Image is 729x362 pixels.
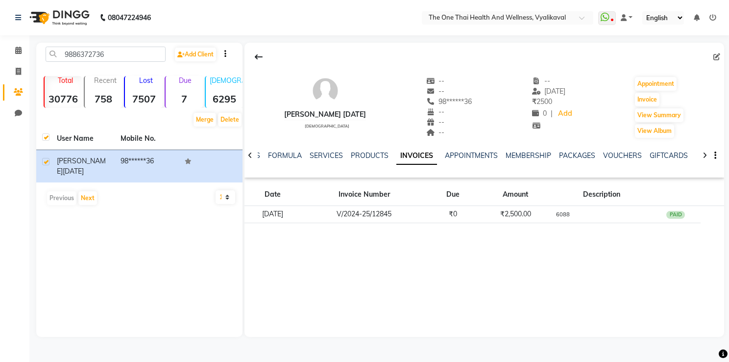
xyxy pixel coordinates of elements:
[210,76,243,85] p: [DEMOGRAPHIC_DATA]
[218,113,242,127] button: Delete
[168,76,203,85] p: Due
[284,109,366,120] div: [PERSON_NAME] [DATE]
[635,93,659,106] button: Invoice
[603,151,642,160] a: VOUCHERS
[428,183,478,206] th: Due
[45,93,82,105] strong: 30776
[206,93,243,105] strong: 6295
[194,113,216,127] button: Merge
[301,183,428,206] th: Invoice Number
[85,93,122,105] strong: 758
[445,151,498,160] a: APPOINTMENTS
[244,183,301,206] th: Date
[46,47,166,62] input: Search by Name/Mobile/Email/Code
[25,4,92,31] img: logo
[89,76,122,85] p: Recent
[551,108,553,119] span: |
[125,93,162,105] strong: 7507
[478,206,553,223] td: ₹2,500.00
[666,211,685,219] div: PAID
[532,97,552,106] span: 2500
[63,167,84,176] span: [DATE]
[115,128,178,150] th: Mobile No.
[635,124,674,138] button: View Album
[426,128,445,137] span: --
[305,124,349,129] span: [DEMOGRAPHIC_DATA]
[426,107,445,116] span: --
[57,156,106,176] span: [PERSON_NAME]
[248,48,269,66] div: Back to Client
[506,151,551,160] a: MEMBERSHIP
[553,183,651,206] th: Description
[556,211,570,218] small: 6088
[129,76,162,85] p: Lost
[532,109,547,118] span: 0
[635,77,677,91] button: Appointment
[396,147,437,165] a: INVOICES
[311,76,340,105] img: avatar
[635,108,683,122] button: View Summary
[650,151,688,160] a: GIFTCARDS
[108,4,151,31] b: 08047224946
[175,48,216,61] a: Add Client
[49,76,82,85] p: Total
[351,151,389,160] a: PRODUCTS
[268,151,302,160] a: FORMULA
[78,191,97,205] button: Next
[426,77,445,85] span: --
[310,151,343,160] a: SERVICES
[532,77,551,85] span: --
[478,183,553,206] th: Amount
[51,128,115,150] th: User Name
[559,151,595,160] a: PACKAGES
[426,87,445,96] span: --
[428,206,478,223] td: ₹0
[426,118,445,127] span: --
[532,87,566,96] span: [DATE]
[166,93,203,105] strong: 7
[244,206,301,223] td: [DATE]
[301,206,428,223] td: V/2024-25/12845
[557,107,574,121] a: Add
[532,97,536,106] span: ₹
